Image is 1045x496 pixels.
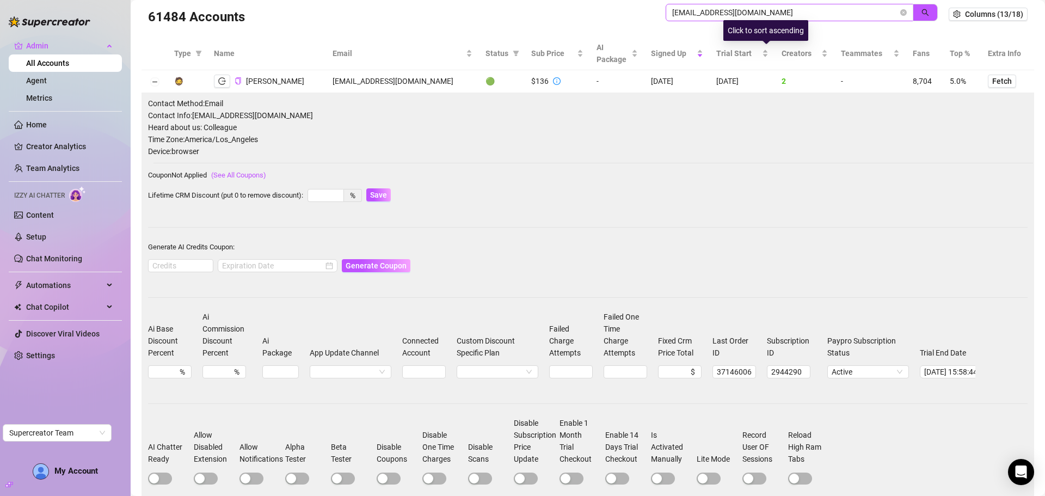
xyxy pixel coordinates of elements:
[218,77,226,85] span: logout
[662,366,689,378] input: Fixed Crm Price Total
[841,47,892,59] span: Teammates
[485,77,495,85] span: 🟢
[148,171,207,179] span: Coupon Not Applied
[14,303,21,311] img: Chat Copilot
[560,417,603,465] label: Enable 1 Month Trial Checkout
[148,133,1028,145] span: Time Zone: America/Los_Angeles
[26,138,113,155] a: Creator Analytics
[604,311,647,359] label: Failed One Time Charge Attempts
[921,9,929,16] span: search
[326,70,479,93] td: [EMAIL_ADDRESS][DOMAIN_NAME]
[900,9,907,16] button: close-circle
[214,75,230,88] button: logout
[174,47,191,59] span: Type
[697,473,721,485] button: Lite Mode
[194,429,237,465] label: Allow Disabled Extension
[590,70,644,93] td: -
[9,16,90,27] img: logo-BBDzfeDw.svg
[26,232,46,241] a: Setup
[207,366,232,378] input: Ai Commission Discount Percent
[525,37,590,70] th: Sub Price
[710,37,775,70] th: Trial Start
[33,464,48,479] img: AD_cMMTxCeTpmN1d5MnKJ1j-_uXZCpTKapSSqNGg4PyXtR_tCW7gZXTNmFz2tpVv9LSyNV7ff1CaS4f4q0HLYKULQOwoM5GQR...
[514,417,557,465] label: Disable Subscription Price Update
[211,171,266,179] a: (See All Coupons)
[26,164,79,173] a: Team Analytics
[174,75,183,87] div: 🧔
[651,47,694,59] span: Signed Up
[841,77,843,85] span: -
[285,473,309,485] button: Alpha Tester
[148,191,303,199] span: Lifetime CRM Discount (put 0 to remove discount):
[782,47,819,59] span: Creators
[310,347,386,359] label: App Update Channel
[239,441,283,465] label: Allow Notifications
[553,77,561,85] span: info-circle
[590,37,644,70] th: AI Package
[331,441,374,465] label: Beta Tester
[651,473,675,485] button: Is Activated Manually
[14,41,23,50] span: crown
[924,366,976,378] input: Trial End Date
[943,37,981,70] th: Top %
[710,70,775,93] td: [DATE]
[26,94,52,102] a: Metrics
[148,243,235,251] span: Generate AI Credits Coupon:
[422,429,466,465] label: Disable One Time Charges
[716,47,760,59] span: Trial Start
[672,7,898,19] input: Search by UID / Name / Email / Creator Username
[782,77,786,85] span: 2
[377,473,401,485] button: Disable Coupons
[222,260,323,272] input: Expiration Date
[150,78,159,87] button: Collapse row
[262,335,299,359] label: Ai Package
[26,329,100,338] a: Discover Viral Videos
[950,77,966,85] span: 5.0%
[149,260,213,272] input: Credits
[953,10,961,18] span: setting
[531,47,575,59] span: Sub Price
[148,441,192,465] label: AI Chatter Ready
[193,45,204,62] span: filter
[514,473,538,485] button: Disable Subscription Price Update
[788,429,832,465] label: Reload High Ram Tabs
[148,109,1028,121] span: Contact Info: [EMAIL_ADDRESS][DOMAIN_NAME]
[26,277,103,294] span: Automations
[148,473,172,485] button: AI Chatter Ready
[965,10,1023,19] span: Columns (13/18)
[235,77,242,84] span: copy
[834,37,907,70] th: Teammates
[152,366,177,378] input: Ai Base Discount Percent
[1008,459,1034,485] div: Open Intercom Messenger
[239,473,263,485] button: Allow Notifications
[597,41,629,65] span: AI Package
[285,441,329,465] label: Alpha Tester
[981,37,1034,70] th: Extra Info
[26,59,69,68] a: All Accounts
[342,259,410,272] button: Generate Coupon
[742,429,786,465] label: Record User OF Sessions
[346,261,407,270] span: Generate Coupon
[54,466,98,476] span: My Account
[246,77,304,85] span: [PERSON_NAME]
[26,351,55,360] a: Settings
[26,120,47,129] a: Home
[26,298,103,316] span: Chat Copilot
[742,473,766,485] button: Record User OF Sessions
[468,473,492,485] button: Disable Scans
[605,473,629,485] button: Enable 14 Days Trial Checkout
[148,323,192,359] label: Ai Base Discount Percent
[5,481,13,488] span: build
[194,473,218,485] button: Allow Disabled Extension
[14,281,23,290] span: thunderbolt
[513,50,519,57] span: filter
[644,37,710,70] th: Signed Up
[331,473,355,485] button: Beta Tester
[402,335,446,359] label: Connected Account
[658,335,702,359] label: Fixed Crm Price Total
[788,473,812,485] button: Reload High Ram Tabs
[148,121,1028,133] span: Heard about us: Colleague
[14,191,65,201] span: Izzy AI Chatter
[235,77,242,85] button: Copy Account UID
[767,335,816,359] label: Subscription ID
